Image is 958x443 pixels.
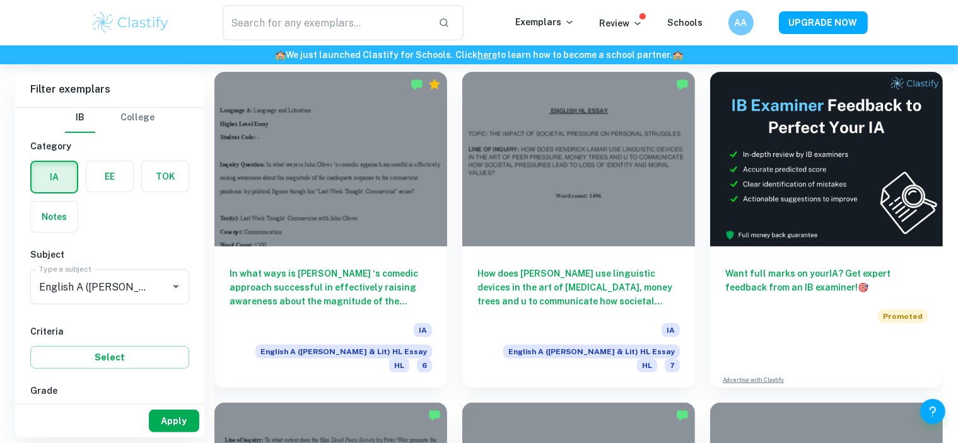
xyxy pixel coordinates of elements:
a: Want full marks on yourIA? Get expert feedback from an IB examiner!PromotedAdvertise with Clastify [710,72,943,388]
a: Advertise with Clastify [723,376,784,384]
button: TOK [142,161,189,192]
h6: In what ways is [PERSON_NAME] ‘s comedic approach successful in effectively raising awareness abo... [230,267,432,308]
span: IA [662,323,680,337]
h6: Want full marks on your IA ? Get expert feedback from an IB examiner! [725,267,928,294]
span: 🏫 [275,50,286,60]
button: Notes [31,202,78,232]
span: HL [389,359,409,372]
img: Marked [428,409,441,422]
span: English A ([PERSON_NAME] & Lit) HL Essay [255,345,432,359]
span: 🏫 [672,50,683,60]
button: IA [32,162,77,192]
h6: Grade [30,384,189,398]
h6: Criteria [30,325,189,338]
p: Exemplars [516,15,575,29]
button: Open [167,278,185,296]
span: English A ([PERSON_NAME] & Lit) HL Essay [503,345,680,359]
h6: Category [30,139,189,153]
button: UPGRADE NOW [779,11,868,34]
button: AA [728,10,754,35]
span: 6 [417,359,432,372]
button: College [120,103,155,133]
h6: Subject [30,248,189,262]
h6: We just launched Clastify for Schools. Click to learn how to become a school partner. [3,48,955,62]
img: Marked [411,78,423,91]
img: Clastify logo [91,10,171,35]
span: 7 [665,359,680,372]
button: Select [30,346,189,369]
p: Review [600,16,643,30]
h6: Filter exemplars [15,72,204,107]
button: Help and Feedback [920,399,945,424]
a: here [477,50,497,60]
img: Marked [676,409,689,422]
span: Promoted [878,309,928,323]
button: EE [86,161,133,192]
a: How does [PERSON_NAME] use linguistic devices in the art of [MEDICAL_DATA], money trees and u to ... [462,72,695,388]
img: Thumbnail [710,72,943,246]
div: Filter type choice [65,103,155,133]
h6: How does [PERSON_NAME] use linguistic devices in the art of [MEDICAL_DATA], money trees and u to ... [477,267,680,308]
a: In what ways is [PERSON_NAME] ‘s comedic approach successful in effectively raising awareness abo... [214,72,447,388]
div: Premium [428,78,441,91]
button: Apply [149,410,199,432]
h6: AA [733,16,748,30]
span: HL [637,359,657,372]
a: Schools [668,18,703,28]
label: Type a subject [39,263,91,274]
span: IA [414,323,432,337]
span: 🎯 [858,282,868,292]
input: Search for any exemplars... [223,5,429,40]
img: Marked [676,78,689,91]
button: IB [65,103,95,133]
